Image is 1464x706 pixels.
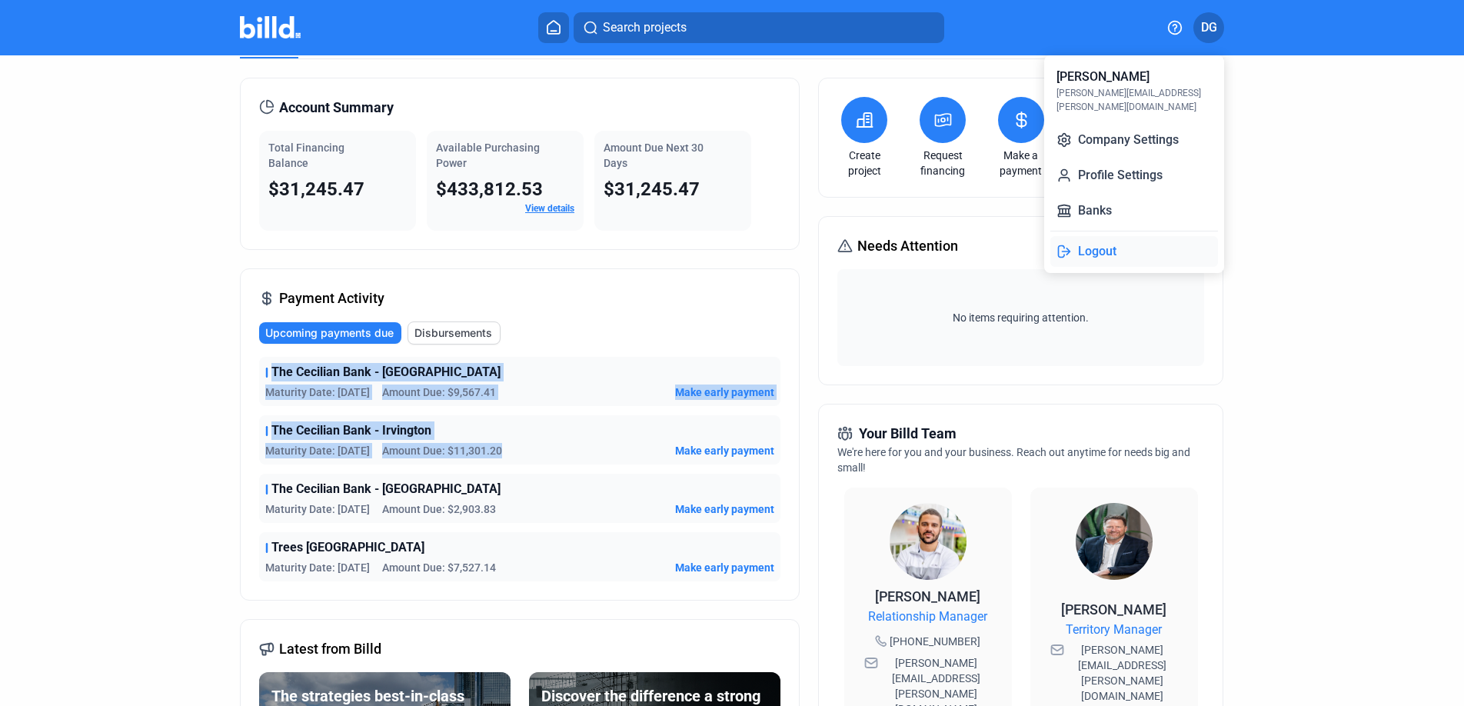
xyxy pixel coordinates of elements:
button: Profile Settings [1050,160,1218,191]
div: [PERSON_NAME] [1056,68,1150,86]
button: Banks [1050,195,1218,226]
button: Logout [1050,236,1218,267]
div: [PERSON_NAME][EMAIL_ADDRESS][PERSON_NAME][DOMAIN_NAME] [1056,86,1212,114]
button: Company Settings [1050,125,1218,155]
